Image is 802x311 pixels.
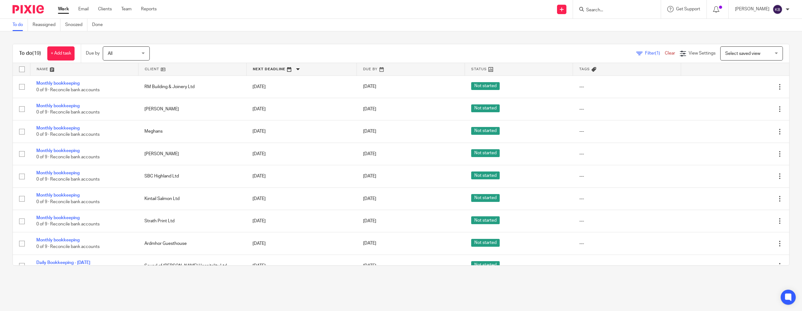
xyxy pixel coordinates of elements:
span: Filter [645,51,665,55]
span: (1) [655,51,660,55]
span: [DATE] [363,107,376,111]
td: Sound of [PERSON_NAME] Hospitality Ltd [138,255,246,277]
div: --- [579,173,675,179]
span: [DATE] [363,85,376,89]
img: svg%3E [773,4,783,14]
div: --- [579,128,675,134]
td: [PERSON_NAME] [138,98,246,120]
td: [DATE] [246,255,357,277]
td: [DATE] [246,143,357,165]
a: Monthly bookkeeping [36,149,80,153]
span: 0 of 9 · Reconcile bank accounts [36,245,100,249]
span: 0 of 9 · Reconcile bank accounts [36,200,100,204]
span: 0 of 9 · Reconcile bank accounts [36,155,100,159]
a: Work [58,6,69,12]
a: Team [121,6,132,12]
span: 0 of 9 · Reconcile bank accounts [36,133,100,137]
div: --- [579,263,675,269]
a: Monthly bookkeeping [36,193,80,198]
a: Monthly bookkeeping [36,216,80,220]
span: [DATE] [363,264,376,268]
span: Select saved view [725,51,760,56]
p: Due by [86,50,100,56]
a: + Add task [47,46,75,61]
a: Clients [98,6,112,12]
div: --- [579,218,675,224]
span: 0 of 9 · Reconcile bank accounts [36,88,100,92]
a: Done [92,19,107,31]
a: Monthly bookkeeping [36,238,80,242]
div: --- [579,84,675,90]
span: Tags [579,67,590,71]
span: [DATE] [363,129,376,134]
span: Not started [471,149,500,157]
span: 0 of 9 · Reconcile bank accounts [36,110,100,114]
div: --- [579,196,675,202]
td: [DATE] [246,232,357,255]
span: Not started [471,261,500,269]
a: To do [13,19,28,31]
span: [DATE] [363,197,376,201]
a: Clear [665,51,675,55]
div: --- [579,151,675,157]
h1: To do [19,50,41,57]
td: [DATE] [246,120,357,143]
div: --- [579,106,675,112]
a: Reassigned [33,19,60,31]
span: (19) [32,51,41,56]
a: Reports [141,6,157,12]
span: [DATE] [363,152,376,156]
td: [DATE] [246,210,357,232]
span: Not started [471,216,500,224]
td: Ardmhor Guesthouse [138,232,246,255]
td: [DATE] [246,165,357,187]
td: [DATE] [246,98,357,120]
input: Search [586,8,642,13]
span: Get Support [676,7,700,11]
td: [DATE] [246,187,357,210]
p: [PERSON_NAME] [735,6,769,12]
span: Not started [471,194,500,202]
span: 0 of 9 · Reconcile bank accounts [36,177,100,182]
a: Monthly bookkeeping [36,81,80,86]
span: All [108,51,112,56]
a: Monthly bookkeeping [36,104,80,108]
a: Snoozed [65,19,87,31]
a: Monthly bookkeeping [36,126,80,130]
span: View Settings [689,51,716,55]
span: Not started [471,104,500,112]
td: SBC Highland Ltd [138,165,246,187]
div: --- [579,240,675,247]
span: 0 of 9 · Reconcile bank accounts [36,222,100,226]
a: Email [78,6,89,12]
td: Kintail Salmon Ltd [138,187,246,210]
td: [PERSON_NAME] [138,143,246,165]
span: [DATE] [363,174,376,178]
td: Strath Print Ltd [138,210,246,232]
span: Not started [471,171,500,179]
a: Monthly bookkeeping [36,171,80,175]
span: Not started [471,127,500,135]
span: Not started [471,82,500,90]
td: RM Building & Joinery Ltd [138,76,246,98]
span: [DATE] [363,241,376,246]
img: Pixie [13,5,44,13]
span: [DATE] [363,219,376,223]
td: [DATE] [246,76,357,98]
span: Not started [471,239,500,247]
td: Meghans [138,120,246,143]
a: Daily Bookkeeping - [DATE] [36,261,90,265]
